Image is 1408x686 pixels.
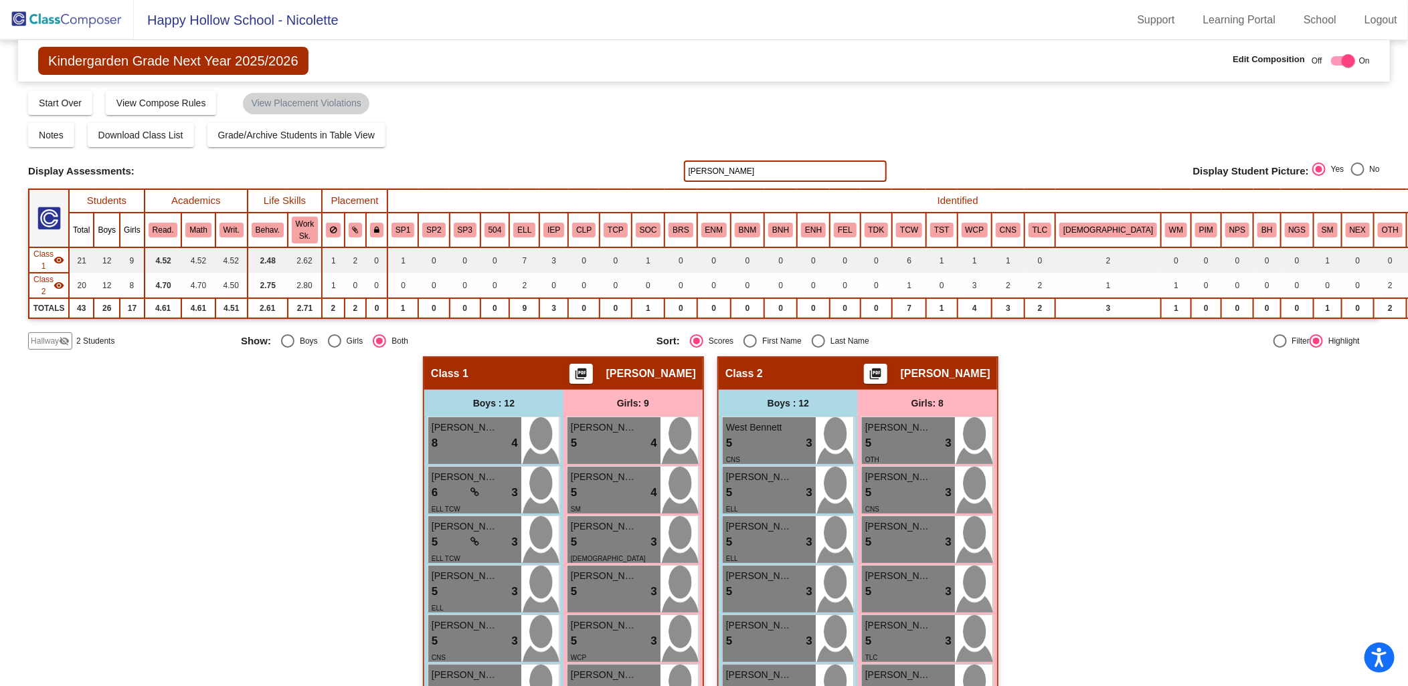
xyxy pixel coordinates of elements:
[28,123,74,147] button: Notes
[830,247,861,273] td: 0
[600,247,632,273] td: 0
[94,298,120,318] td: 26
[797,247,830,273] td: 0
[512,534,518,551] span: 3
[1293,9,1347,31] a: School
[39,130,64,140] span: Notes
[509,273,539,298] td: 2
[861,213,893,247] th: Traditional Day Kindergarten
[632,273,665,298] td: 0
[651,484,657,501] span: 4
[892,213,926,247] th: The Children's Way
[145,298,182,318] td: 4.61
[1191,273,1221,298] td: 0
[946,435,952,452] span: 3
[322,273,345,298] td: 1
[563,390,703,417] div: Girls: 9
[366,298,387,318] td: 0
[958,247,992,273] td: 1
[865,456,879,463] span: OTH
[69,298,94,318] td: 43
[215,298,248,318] td: 4.51
[1257,223,1276,237] button: BH
[801,223,826,237] button: ENH
[697,273,731,298] td: 0
[215,273,248,298] td: 4.50
[480,247,510,273] td: 0
[731,298,764,318] td: 0
[345,213,367,247] th: Keep with students
[697,213,731,247] th: Emotional Needs - Moderate
[69,189,145,213] th: Students
[757,335,802,347] div: First Name
[834,223,857,237] button: FEL
[571,484,577,501] span: 5
[120,247,145,273] td: 9
[600,298,632,318] td: 0
[926,273,957,298] td: 0
[764,273,797,298] td: 0
[865,421,932,435] span: [PERSON_NAME]
[665,298,697,318] td: 0
[946,484,952,501] span: 3
[926,213,957,247] th: Temple Shir Tikva
[539,298,568,318] td: 3
[241,335,271,347] span: Show:
[366,273,387,298] td: 0
[450,213,480,247] th: Special Education 3
[54,280,64,291] mat-icon: visibility
[806,435,812,452] span: 3
[864,364,887,384] button: Print Students Details
[1314,298,1342,318] td: 1
[543,223,564,237] button: IEP
[1195,223,1217,237] button: PIM
[600,213,632,247] th: Time Consuming Parent
[865,520,932,534] span: [PERSON_NAME]
[387,298,418,318] td: 1
[892,247,926,273] td: 6
[656,335,680,347] span: Sort:
[69,247,94,273] td: 21
[1161,273,1191,298] td: 1
[424,390,563,417] div: Boys : 12
[513,223,535,237] button: ELL
[485,223,506,237] button: 504
[1354,9,1408,31] a: Logout
[806,534,812,551] span: 3
[1165,223,1187,237] button: WM
[1314,247,1342,273] td: 1
[28,165,135,177] span: Display Assessments:
[288,298,322,318] td: 2.71
[726,421,793,435] span: West Bennett
[825,335,869,347] div: Last Name
[568,298,600,318] td: 0
[992,247,1025,273] td: 1
[568,273,600,298] td: 0
[512,435,518,452] span: 4
[865,484,871,501] span: 5
[865,223,889,237] button: TDK
[571,520,638,534] span: [PERSON_NAME]
[600,273,632,298] td: 0
[697,298,731,318] td: 0
[861,247,893,273] td: 0
[38,47,309,75] span: Kindergarden Grade Next Year 2025/2026
[1342,247,1374,273] td: 0
[539,273,568,298] td: 0
[571,505,581,513] span: SM
[735,223,760,237] button: BNM
[684,160,887,182] input: Search...
[366,247,387,273] td: 0
[181,298,215,318] td: 4.61
[509,298,539,318] td: 9
[454,223,476,237] button: SP3
[1025,213,1055,247] th: The Learning Center
[892,273,926,298] td: 1
[1221,298,1253,318] td: 0
[1161,213,1191,247] th: Wayland Motessori
[958,213,992,247] th: Wayland Creative Preschool
[1161,298,1191,318] td: 1
[69,213,94,247] th: Total
[1323,335,1360,347] div: Highlight
[29,247,69,273] td: Deborah Russo - No Class Name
